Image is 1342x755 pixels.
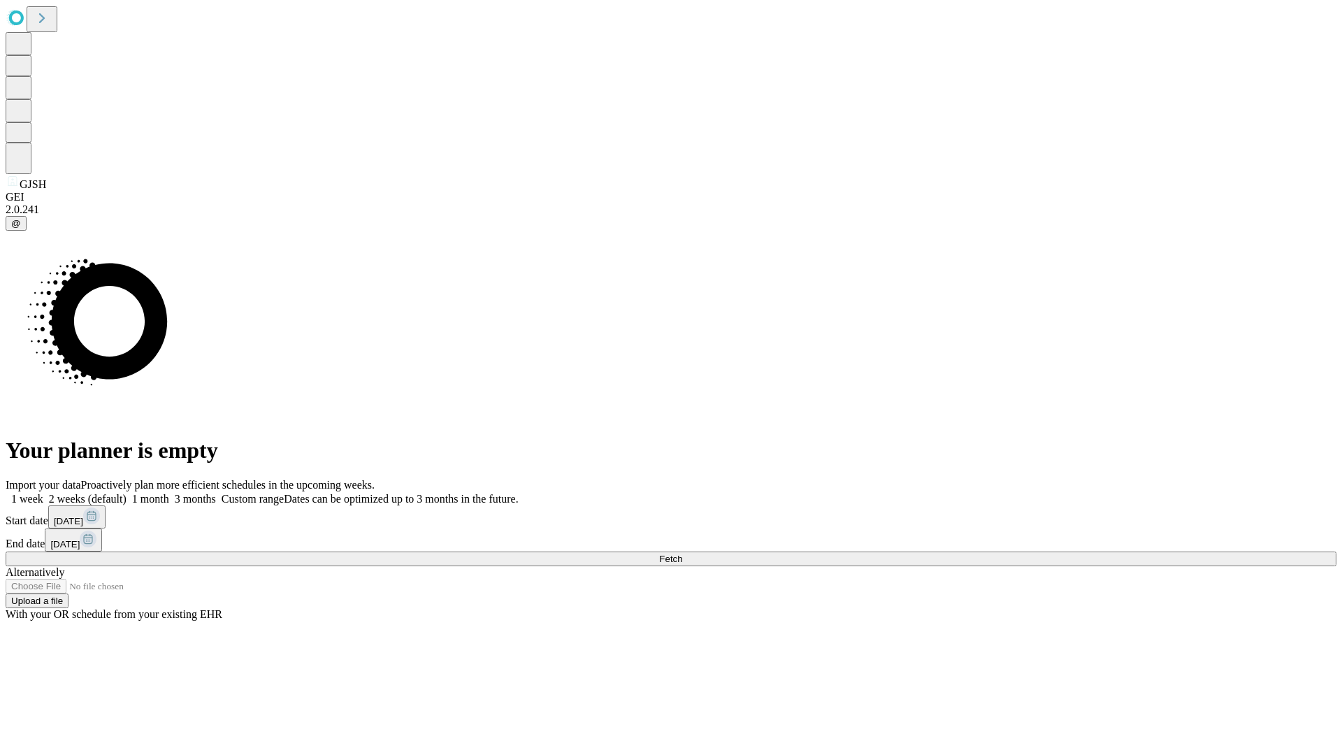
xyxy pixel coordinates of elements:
span: GJSH [20,178,46,190]
div: GEI [6,191,1336,203]
span: [DATE] [50,539,80,549]
span: Import your data [6,479,81,491]
button: [DATE] [48,505,106,528]
div: Start date [6,505,1336,528]
span: 2 weeks (default) [49,493,127,505]
button: [DATE] [45,528,102,552]
div: 2.0.241 [6,203,1336,216]
div: End date [6,528,1336,552]
span: 3 months [175,493,216,505]
span: Fetch [659,554,682,564]
button: Upload a file [6,594,68,608]
span: Dates can be optimized up to 3 months in the future. [284,493,518,505]
h1: Your planner is empty [6,438,1336,463]
span: Alternatively [6,566,64,578]
span: Proactively plan more efficient schedules in the upcoming weeks. [81,479,375,491]
button: Fetch [6,552,1336,566]
span: [DATE] [54,516,83,526]
span: With your OR schedule from your existing EHR [6,608,222,620]
span: 1 month [132,493,169,505]
span: 1 week [11,493,43,505]
span: @ [11,218,21,229]
button: @ [6,216,27,231]
span: Custom range [222,493,284,505]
